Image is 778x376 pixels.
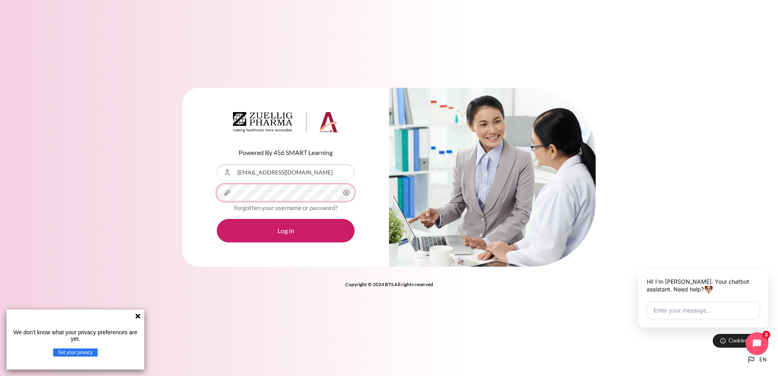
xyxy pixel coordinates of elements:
button: Cookies notice [713,334,768,348]
p: Powered By 456 SMART Learning [217,148,355,157]
a: Architeck [233,112,338,136]
a: Forgotten your username or password? [234,204,338,211]
p: We don't know what your privacy preferences are yet. [10,329,141,342]
strong: Copyright © 2024 BTS All rights reserved [345,281,433,287]
input: Username or Email Address [217,164,355,181]
img: Architeck [233,112,338,132]
span: en [759,356,767,364]
button: Set your privacy [53,348,98,357]
button: Languages [743,352,770,368]
span: Cookies notice [729,337,762,344]
button: Log in [217,219,355,242]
